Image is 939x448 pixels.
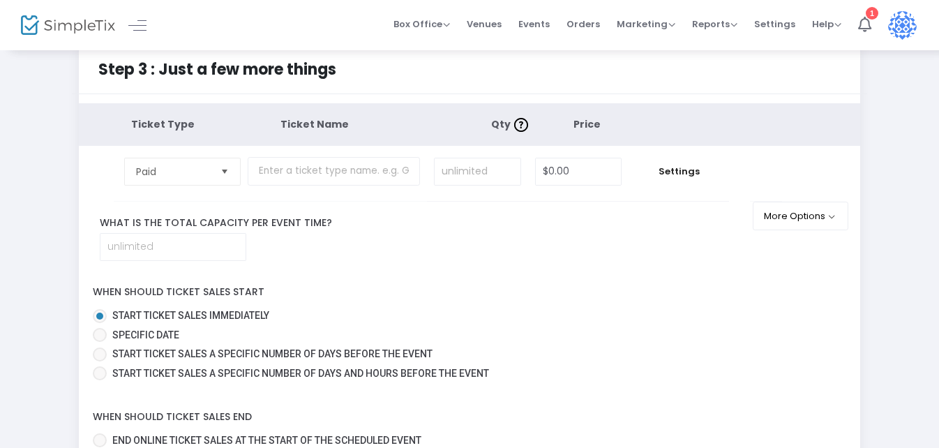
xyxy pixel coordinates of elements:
span: Settings [754,6,795,42]
button: Select [215,158,234,185]
label: When should ticket sales start [93,285,264,299]
img: question-mark [514,118,528,132]
span: Start ticket sales immediately [112,310,269,321]
span: Venues [467,6,502,42]
span: Orders [566,6,600,42]
span: Reports [692,17,737,31]
span: Price [573,117,601,131]
label: When should ticket sales end [93,410,252,424]
span: Start ticket sales a specific number of days before the event [112,348,433,359]
div: 1 [866,7,878,20]
span: Events [518,6,550,42]
input: unlimited [100,234,246,260]
input: Enter a ticket type name. e.g. General Admission [248,157,420,186]
button: More Options [753,202,848,230]
span: Box Office [393,17,450,31]
span: Settings [636,165,722,179]
input: Price [536,158,622,185]
span: Specific Date [112,329,179,341]
span: End online ticket sales at the start of the scheduled event [112,435,421,446]
input: unlimited [435,158,520,185]
span: Qty [491,117,532,131]
span: Marketing [617,17,675,31]
span: Ticket Name [280,117,349,131]
span: Help [812,17,841,31]
span: Paid [136,165,209,179]
label: What is the total capacity per event time? [89,216,758,230]
div: Step 3 : Just a few more things [92,58,469,103]
span: Ticket Type [131,117,195,131]
span: Start ticket sales a specific number of days and hours before the event [112,368,489,379]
